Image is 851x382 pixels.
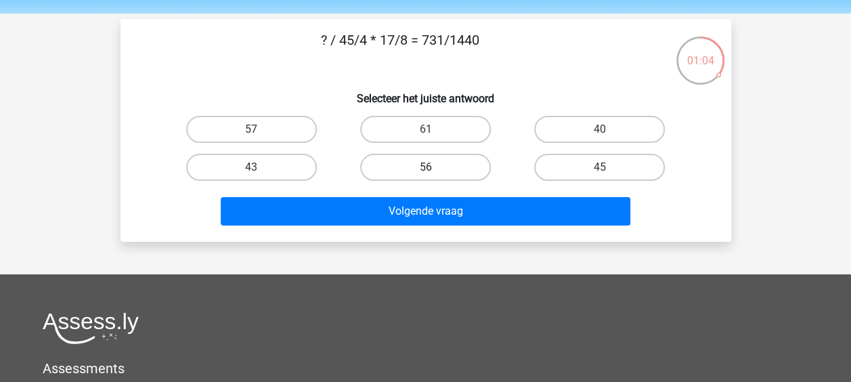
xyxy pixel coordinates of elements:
[186,116,317,143] label: 57
[360,116,491,143] label: 61
[534,116,665,143] label: 40
[186,154,317,181] label: 43
[360,154,491,181] label: 56
[675,35,726,69] div: 01:04
[142,30,659,70] p: ? / 45/4 * 17/8 = 731/1440
[142,81,710,105] h6: Selecteer het juiste antwoord
[43,360,808,377] h5: Assessments
[534,154,665,181] label: 45
[43,312,139,344] img: Assessly logo
[221,197,630,226] button: Volgende vraag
